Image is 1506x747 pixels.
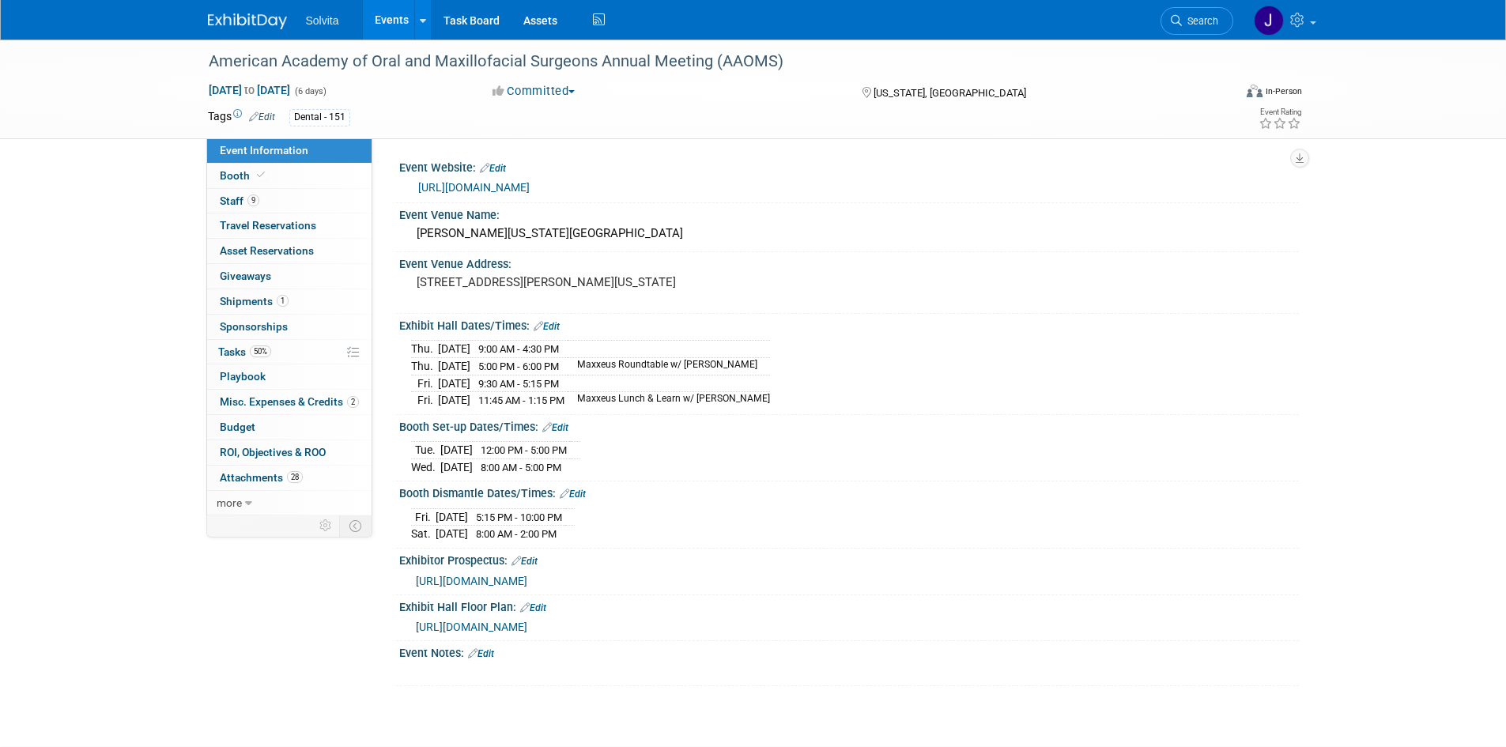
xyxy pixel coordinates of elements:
span: Tasks [218,345,271,358]
span: 5:00 PM - 6:00 PM [478,360,559,372]
div: Exhibitor Prospectus: [399,549,1299,569]
div: Event Rating [1259,108,1301,116]
span: Solvita [306,14,339,27]
a: Edit [560,489,586,500]
a: ROI, Objectives & ROO [207,440,372,465]
td: [DATE] [438,341,470,358]
td: Toggle Event Tabs [339,515,372,536]
a: Event Information [207,138,372,163]
td: Maxxeus Roundtable w/ [PERSON_NAME] [568,358,770,375]
span: 50% [250,345,271,357]
td: [DATE] [436,508,468,526]
img: Format-Inperson.png [1247,85,1263,97]
td: Fri. [411,508,436,526]
span: Asset Reservations [220,244,314,257]
div: Booth Dismantle Dates/Times: [399,481,1299,502]
a: [URL][DOMAIN_NAME] [416,621,527,633]
a: [URL][DOMAIN_NAME] [418,181,530,194]
td: Wed. [411,458,440,475]
a: Edit [480,163,506,174]
div: American Academy of Oral and Maxillofacial Surgeons Annual Meeting (AAOMS) [203,47,1210,76]
span: 12:00 PM - 5:00 PM [481,444,567,456]
a: Edit [511,556,538,567]
a: Misc. Expenses & Credits2 [207,390,372,414]
i: Booth reservation complete [257,171,265,179]
span: Misc. Expenses & Credits [220,395,359,408]
span: (6 days) [293,86,326,96]
td: Fri. [411,392,438,409]
span: 9 [247,194,259,206]
div: Event Venue Address: [399,252,1299,272]
a: [URL][DOMAIN_NAME] [416,575,527,587]
td: Tue. [411,442,440,459]
td: [DATE] [438,358,470,375]
span: Staff [220,194,259,207]
span: Giveaways [220,270,271,282]
div: Event Website: [399,156,1299,176]
span: Sponsorships [220,320,288,333]
div: In-Person [1265,85,1302,97]
td: Maxxeus Lunch & Learn w/ [PERSON_NAME] [568,392,770,409]
span: ROI, Objectives & ROO [220,446,326,458]
span: Booth [220,169,268,182]
div: Dental - 151 [289,109,350,126]
div: Booth Set-up Dates/Times: [399,415,1299,436]
td: [DATE] [436,526,468,542]
a: Travel Reservations [207,213,372,238]
a: more [207,491,372,515]
img: ExhibitDay [208,13,287,29]
td: Fri. [411,375,438,392]
a: Playbook [207,364,372,389]
div: [PERSON_NAME][US_STATE][GEOGRAPHIC_DATA] [411,221,1287,246]
span: 11:45 AM - 1:15 PM [478,394,564,406]
span: 2 [347,396,359,408]
div: Exhibit Hall Dates/Times: [399,314,1299,334]
td: [DATE] [440,442,473,459]
span: 9:00 AM - 4:30 PM [478,343,559,355]
pre: [STREET_ADDRESS][PERSON_NAME][US_STATE] [417,275,757,289]
a: Edit [520,602,546,613]
a: Tasks50% [207,340,372,364]
a: Staff9 [207,189,372,213]
a: Edit [249,111,275,123]
span: 8:00 AM - 5:00 PM [481,462,561,473]
span: Attachments [220,471,303,484]
span: 28 [287,471,303,483]
span: Travel Reservations [220,219,316,232]
span: Event Information [220,144,308,157]
td: Personalize Event Tab Strip [312,515,340,536]
span: [DATE] [DATE] [208,83,291,97]
a: Attachments28 [207,466,372,490]
a: Asset Reservations [207,239,372,263]
a: Edit [468,648,494,659]
td: Sat. [411,526,436,542]
a: Search [1161,7,1233,35]
span: 8:00 AM - 2:00 PM [476,528,557,540]
td: Thu. [411,358,438,375]
div: Exhibit Hall Floor Plan: [399,595,1299,616]
a: Edit [542,422,568,433]
td: [DATE] [440,458,473,475]
a: Giveaways [207,264,372,289]
span: Playbook [220,370,266,383]
img: Josh Richardson [1254,6,1284,36]
td: [DATE] [438,392,470,409]
button: Committed [487,83,581,100]
span: Budget [220,421,255,433]
span: 5:15 PM - 10:00 PM [476,511,562,523]
a: Budget [207,415,372,440]
td: Tags [208,108,275,126]
div: Event Notes: [399,641,1299,662]
div: Event Venue Name: [399,203,1299,223]
span: Search [1182,15,1218,27]
a: Shipments1 [207,289,372,314]
span: more [217,496,242,509]
span: Shipments [220,295,289,307]
a: Edit [534,321,560,332]
span: 1 [277,295,289,307]
div: Event Format [1140,82,1303,106]
span: [US_STATE], [GEOGRAPHIC_DATA] [874,87,1026,99]
td: [DATE] [438,375,470,392]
